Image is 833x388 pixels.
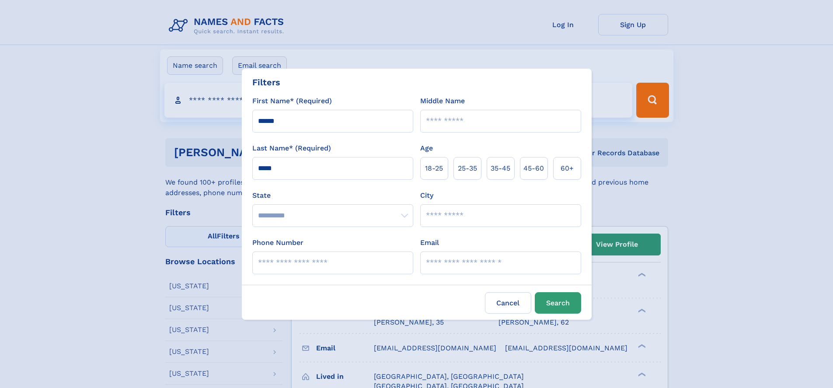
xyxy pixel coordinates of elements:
div: Filters [252,76,280,89]
label: Email [420,238,439,248]
span: 18‑25 [425,163,443,174]
span: 60+ [561,163,574,174]
label: Phone Number [252,238,303,248]
label: Cancel [485,292,531,314]
label: State [252,190,413,201]
span: 25‑35 [458,163,477,174]
span: 45‑60 [523,163,544,174]
label: Middle Name [420,96,465,106]
label: City [420,190,433,201]
label: First Name* (Required) [252,96,332,106]
label: Age [420,143,433,154]
span: 35‑45 [491,163,510,174]
label: Last Name* (Required) [252,143,331,154]
button: Search [535,292,581,314]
